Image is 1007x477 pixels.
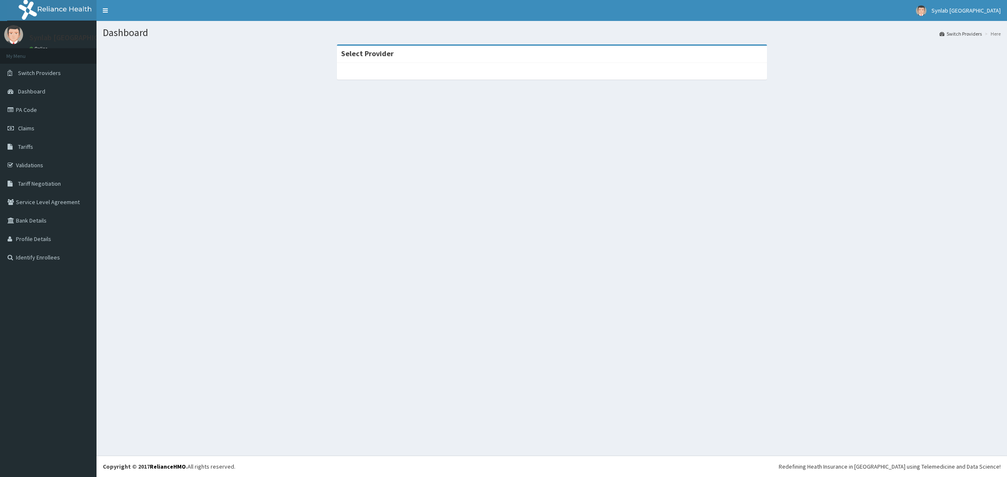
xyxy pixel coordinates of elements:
p: Synlab [GEOGRAPHIC_DATA] [29,34,123,41]
a: RelianceHMO [150,463,186,470]
span: Tariff Negotiation [18,180,61,187]
span: Synlab [GEOGRAPHIC_DATA] [931,7,1001,14]
img: User Image [916,5,926,16]
strong: Copyright © 2017 . [103,463,188,470]
h1: Dashboard [103,27,1001,38]
img: User Image [4,25,23,44]
span: Claims [18,124,34,132]
a: Online [29,46,50,52]
footer: All rights reserved. [97,456,1007,477]
li: Here [983,30,1001,37]
span: Tariffs [18,143,33,150]
span: Dashboard [18,88,45,95]
strong: Select Provider [341,49,394,58]
div: Redefining Heath Insurance in [GEOGRAPHIC_DATA] using Telemedicine and Data Science! [779,462,1001,471]
span: Switch Providers [18,69,61,77]
a: Switch Providers [939,30,982,37]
